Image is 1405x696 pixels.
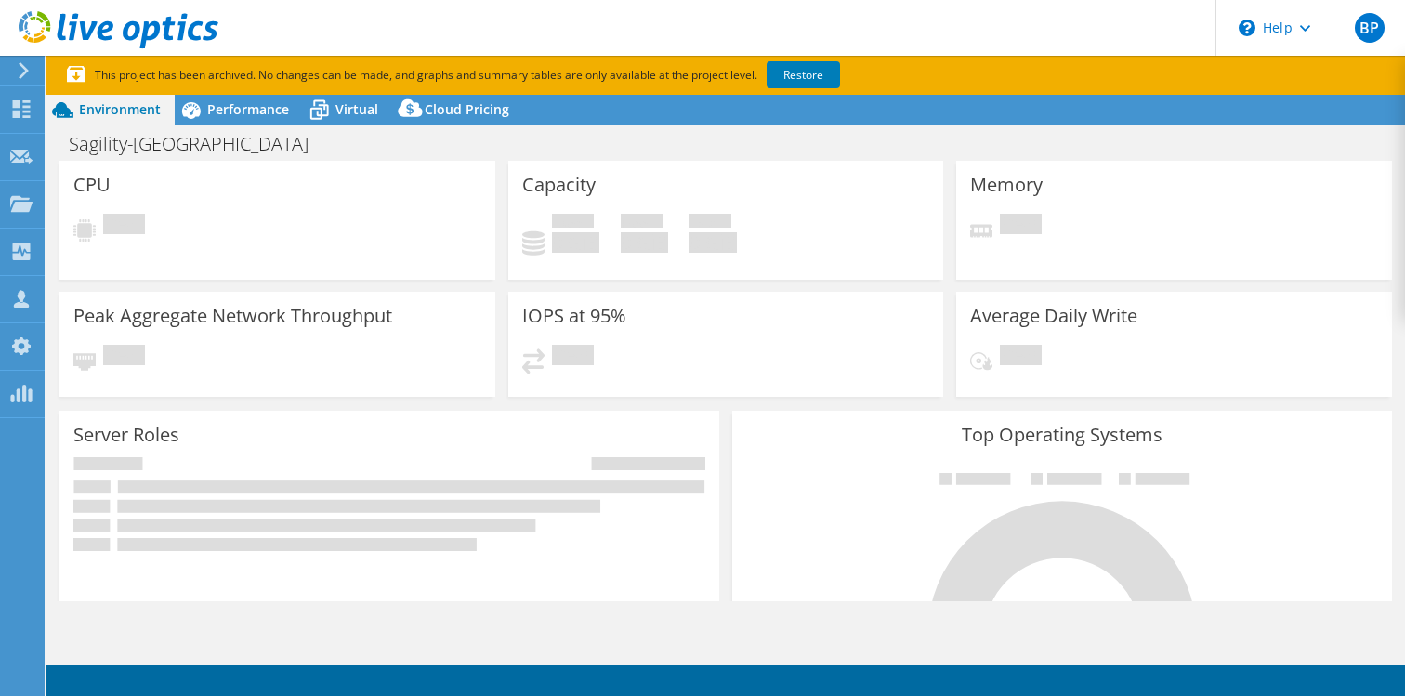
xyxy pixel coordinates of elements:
h4: 0 GiB [552,232,599,253]
h3: Average Daily Write [970,306,1137,326]
h4: 0 GiB [689,232,737,253]
svg: \n [1239,20,1255,36]
span: Pending [103,345,145,370]
h3: IOPS at 95% [522,306,626,326]
span: Pending [103,214,145,239]
span: Total [689,214,731,232]
span: Pending [1000,214,1042,239]
span: Free [621,214,663,232]
span: Pending [552,345,594,370]
h3: Server Roles [73,425,179,445]
h3: Peak Aggregate Network Throughput [73,306,392,326]
span: Used [552,214,594,232]
span: Pending [1000,345,1042,370]
h1: Sagility-[GEOGRAPHIC_DATA] [60,134,337,154]
span: BP [1355,13,1385,43]
span: Environment [79,100,161,118]
p: This project has been archived. No changes can be made, and graphs and summary tables are only av... [67,65,978,85]
h3: CPU [73,175,111,195]
h3: Memory [970,175,1043,195]
h4: 0 GiB [621,232,668,253]
h3: Top Operating Systems [746,425,1378,445]
h3: Capacity [522,175,596,195]
a: Restore [767,61,840,88]
span: Virtual [335,100,378,118]
span: Performance [207,100,289,118]
span: Cloud Pricing [425,100,509,118]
